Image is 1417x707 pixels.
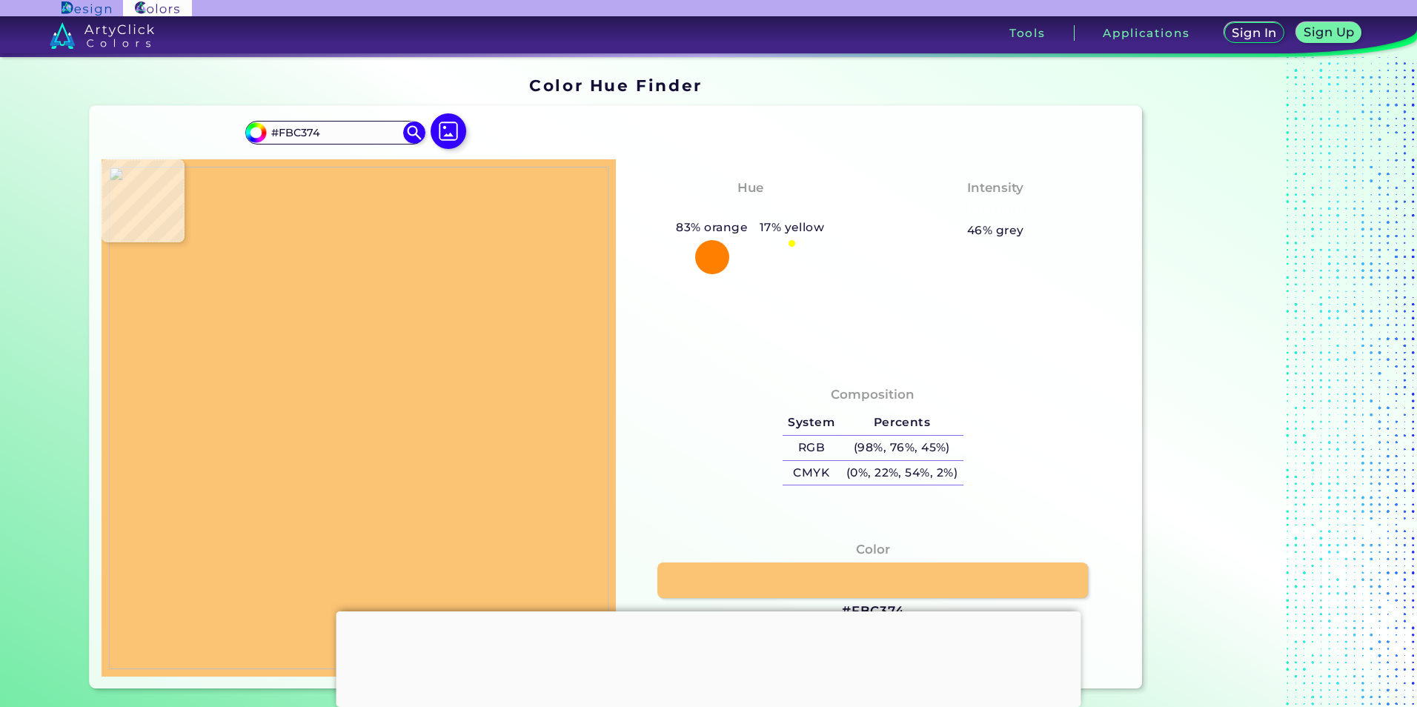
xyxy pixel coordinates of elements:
h5: (0%, 22%, 54%, 2%) [840,461,963,485]
a: Sign In [1224,22,1284,43]
h3: Tools [1009,27,1046,39]
h3: #FBC374 [842,603,904,620]
h5: 46% grey [967,221,1024,240]
h1: Color Hue Finder [529,74,702,96]
img: logo_artyclick_colors_white.svg [50,22,154,49]
h4: Hue [737,177,763,199]
h3: Yellowish Orange [683,201,817,219]
img: ArtyClick Design logo [62,1,111,16]
h3: Applications [1103,27,1189,39]
input: type color.. [266,122,404,142]
h5: System [783,411,840,435]
h5: Sign Up [1304,26,1355,39]
img: icon picture [431,113,466,149]
h4: Composition [831,384,915,405]
h3: Medium [960,201,1030,219]
h5: 17% yellow [754,218,830,237]
h5: 83% orange [671,218,754,237]
a: Sign Up [1296,22,1361,43]
img: icon search [403,122,425,144]
iframe: Advertisement [1148,71,1333,694]
iframe: Advertisement [336,611,1081,703]
h4: Color [856,539,890,560]
img: ffe15163-3e6f-4ee4-9f7e-0dcce2233409 [109,167,608,669]
h5: Percents [840,411,963,435]
h5: RGB [783,436,840,460]
h5: Sign In [1232,27,1277,39]
h4: Intensity [967,177,1023,199]
h5: (98%, 76%, 45%) [840,436,963,460]
h5: CMYK [783,461,840,485]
